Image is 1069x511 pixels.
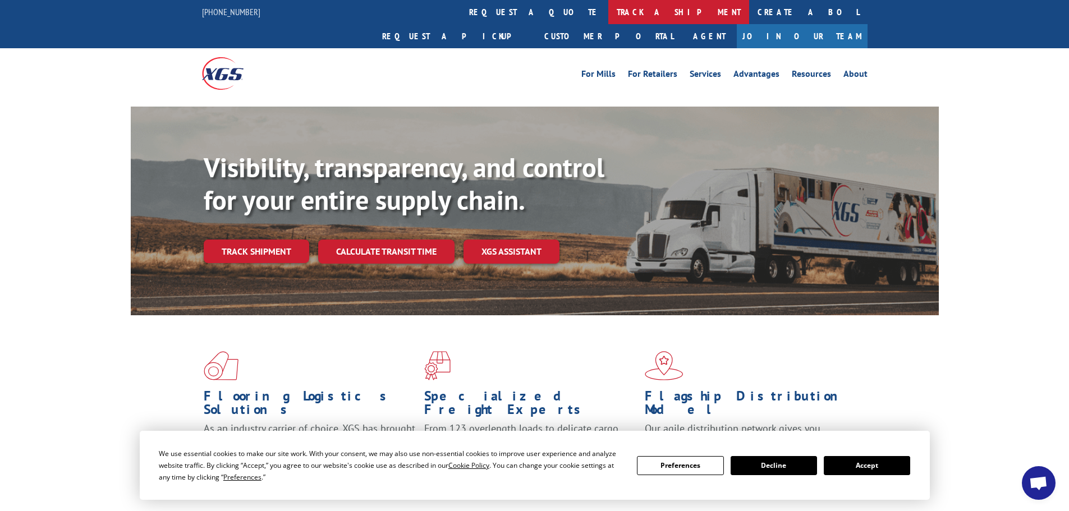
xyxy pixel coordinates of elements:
[204,422,415,462] span: As an industry carrier of choice, XGS has brought innovation and dedication to flooring logistics...
[690,70,721,82] a: Services
[581,70,616,82] a: For Mills
[374,24,536,48] a: Request a pickup
[140,431,930,500] div: Cookie Consent Prompt
[318,240,455,264] a: Calculate transit time
[682,24,737,48] a: Agent
[645,422,851,448] span: Our agile distribution network gives you nationwide inventory management on demand.
[204,240,309,263] a: Track shipment
[424,351,451,380] img: xgs-icon-focused-on-flooring-red
[637,456,723,475] button: Preferences
[645,351,683,380] img: xgs-icon-flagship-distribution-model-red
[204,150,604,217] b: Visibility, transparency, and control for your entire supply chain.
[843,70,868,82] a: About
[1022,466,1056,500] a: Open chat
[645,389,857,422] h1: Flagship Distribution Model
[733,70,779,82] a: Advantages
[202,6,260,17] a: [PHONE_NUMBER]
[424,422,636,472] p: From 123 overlength loads to delicate cargo, our experienced staff knows the best way to move you...
[223,472,261,482] span: Preferences
[792,70,831,82] a: Resources
[424,389,636,422] h1: Specialized Freight Experts
[204,389,416,422] h1: Flooring Logistics Solutions
[628,70,677,82] a: For Retailers
[731,456,817,475] button: Decline
[536,24,682,48] a: Customer Portal
[448,461,489,470] span: Cookie Policy
[159,448,623,483] div: We use essential cookies to make our site work. With your consent, we may also use non-essential ...
[824,456,910,475] button: Accept
[204,351,238,380] img: xgs-icon-total-supply-chain-intelligence-red
[737,24,868,48] a: Join Our Team
[464,240,559,264] a: XGS ASSISTANT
